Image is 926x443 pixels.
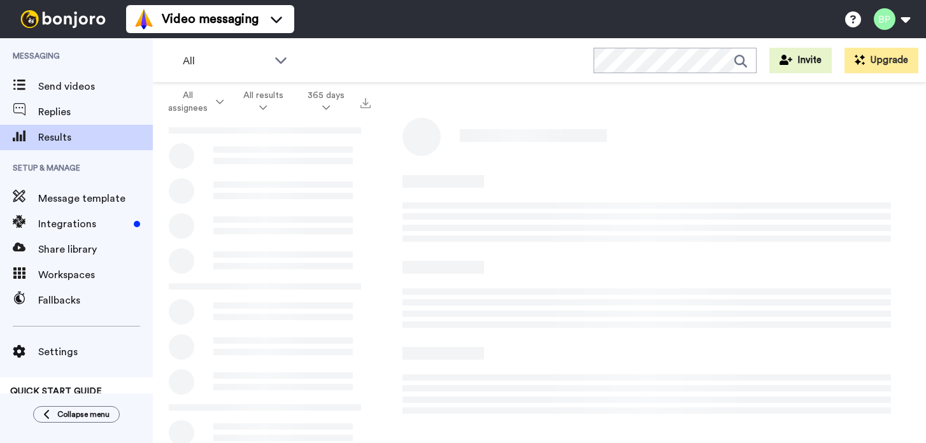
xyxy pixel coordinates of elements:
[357,92,374,111] button: Export all results that match these filters now.
[163,89,213,115] span: All assignees
[10,387,102,396] span: QUICK START GUIDE
[231,84,296,120] button: All results
[296,84,357,120] button: 365 days
[769,48,832,73] button: Invite
[15,10,111,28] img: bj-logo-header-white.svg
[38,191,153,206] span: Message template
[38,104,153,120] span: Replies
[38,130,153,145] span: Results
[38,216,129,232] span: Integrations
[162,10,259,28] span: Video messaging
[38,344,153,360] span: Settings
[134,9,154,29] img: vm-color.svg
[38,79,153,94] span: Send videos
[38,242,153,257] span: Share library
[38,267,153,283] span: Workspaces
[57,409,110,419] span: Collapse menu
[183,53,268,69] span: All
[33,406,120,423] button: Collapse menu
[38,293,153,308] span: Fallbacks
[360,98,371,108] img: export.svg
[155,84,231,120] button: All assignees
[844,48,918,73] button: Upgrade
